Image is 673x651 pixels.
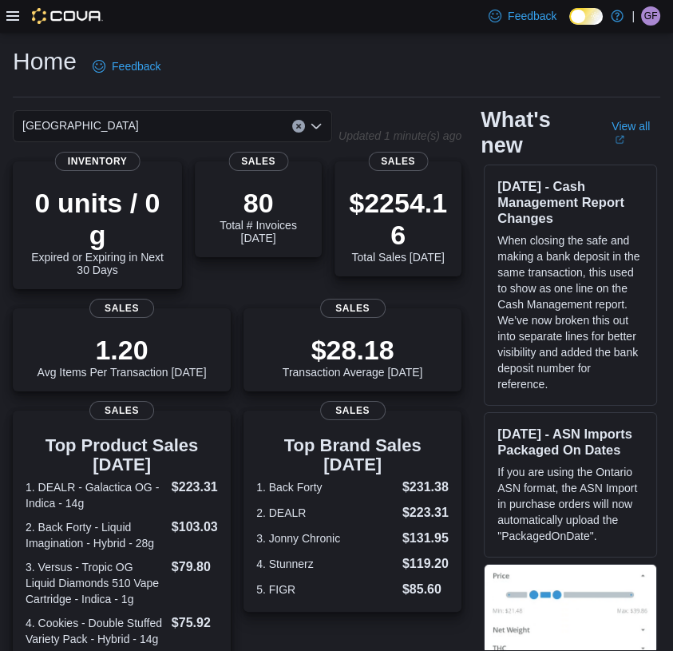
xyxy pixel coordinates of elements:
dt: 2. Back Forty - Liquid Imagination - Hybrid - 28g [26,519,165,551]
div: Transaction Average [DATE] [283,334,423,379]
div: Avg Items Per Transaction [DATE] [38,334,207,379]
h2: What's new [481,107,592,158]
dt: 1. DEALR - Galactica OG - Indica - 14g [26,479,165,511]
h3: Top Product Sales [DATE] [26,436,218,474]
button: Open list of options [310,120,323,133]
dd: $131.95 [402,529,449,548]
dd: $79.80 [172,558,218,577]
div: Expired or Expiring in Next 30 Days [26,187,169,276]
dd: $119.20 [402,554,449,574]
p: When closing the safe and making a bank deposit in the same transaction, this used to show as one... [497,232,643,392]
span: Sales [320,401,386,420]
dt: 3. Versus - Tropic OG Liquid Diamonds 510 Vape Cartridge - Indica - 1g [26,559,165,607]
img: Cova [32,8,103,24]
h3: [DATE] - Cash Management Report Changes [497,178,643,226]
p: $28.18 [283,334,423,366]
dd: $75.92 [172,613,218,633]
span: Sales [228,152,288,171]
dt: 4. Cookies - Double Stuffed Variety Pack - Hybrid - 14g [26,615,165,647]
p: If you are using the Ontario ASN format, the ASN Import in purchase orders will now automatically... [497,464,643,544]
span: Sales [89,401,155,420]
div: Total # Invoices [DATE] [208,187,309,244]
svg: External link [615,135,624,145]
span: Inventory [55,152,141,171]
span: Feedback [112,58,160,74]
span: Feedback [508,8,556,24]
dd: $85.60 [402,580,449,599]
dd: $231.38 [402,478,449,497]
dd: $103.03 [172,518,218,537]
p: Updated 1 minute(s) ago [338,129,461,142]
p: 0 units / 0 g [26,187,169,251]
button: Clear input [292,120,305,133]
dt: 5. FIGR [256,582,396,597]
a: Feedback [86,50,167,82]
div: Total Sales [DATE] [347,187,449,264]
dt: 3. Jonny Chronic [256,530,396,546]
p: 80 [208,187,309,219]
h3: [DATE] - ASN Imports Packaged On Dates [497,426,643,458]
p: 1.20 [38,334,207,366]
span: GF [644,6,658,26]
input: Dark Mode [569,8,603,25]
p: $2254.16 [347,187,449,251]
span: [GEOGRAPHIC_DATA] [22,116,139,135]
dt: 4. Stunnerz [256,556,396,572]
span: Sales [368,152,428,171]
dd: $223.31 [402,503,449,522]
dd: $223.31 [172,478,218,497]
h3: Top Brand Sales [DATE] [256,436,449,474]
a: View allExternal link [612,120,660,145]
dt: 2. DEALR [256,505,396,521]
span: Sales [320,299,386,318]
span: Sales [89,299,155,318]
dt: 1. Back Forty [256,479,396,495]
div: Greg Ferreira [641,6,660,26]
p: | [631,6,635,26]
h1: Home [13,46,77,77]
